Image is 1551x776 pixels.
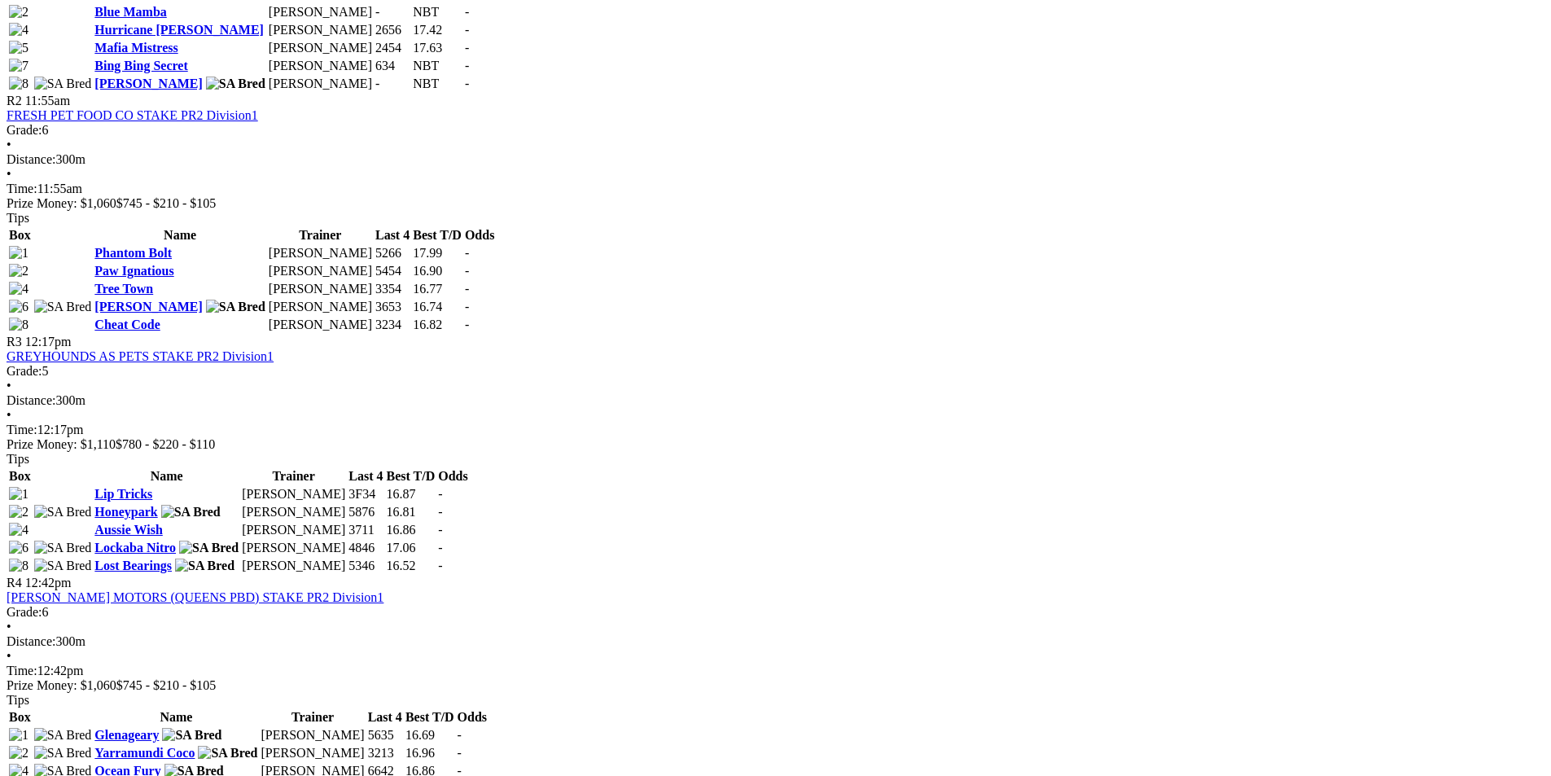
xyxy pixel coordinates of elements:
[412,227,462,243] th: Best T/D
[9,318,28,332] img: 8
[34,559,92,573] img: SA Bred
[385,486,436,502] td: 16.87
[7,364,1544,379] div: 5
[268,40,373,56] td: [PERSON_NAME]
[9,282,28,296] img: 4
[412,317,462,333] td: 16.82
[465,264,469,278] span: -
[7,182,37,195] span: Time:
[385,504,436,520] td: 16.81
[367,727,403,743] td: 5635
[375,227,410,243] th: Last 4
[94,746,195,760] a: Yarramundi Coco
[94,505,157,519] a: Honeypark
[375,58,410,74] td: 634
[7,620,11,634] span: •
[7,452,29,466] span: Tips
[206,77,265,91] img: SA Bred
[7,152,55,166] span: Distance:
[385,522,436,538] td: 16.86
[438,559,442,572] span: -
[375,76,410,92] td: -
[348,522,383,538] td: 3711
[175,559,234,573] img: SA Bred
[7,423,37,436] span: Time:
[7,123,42,137] span: Grade:
[268,263,373,279] td: [PERSON_NAME]
[241,522,346,538] td: [PERSON_NAME]
[465,282,469,296] span: -
[94,264,173,278] a: Paw Ignatious
[94,728,159,742] a: Glenageary
[9,746,28,761] img: 2
[465,59,469,72] span: -
[9,41,28,55] img: 5
[25,94,70,107] span: 11:55am
[94,318,160,331] a: Cheat Code
[412,299,462,315] td: 16.74
[438,523,442,537] span: -
[7,590,383,604] a: [PERSON_NAME] MOTORS (QUEENS PBD) STAKE PR2 Division1
[412,40,462,56] td: 17.63
[412,281,462,297] td: 16.77
[412,4,462,20] td: NBT
[34,505,92,520] img: SA Bred
[34,746,92,761] img: SA Bred
[7,364,42,378] span: Grade:
[94,5,166,19] a: Blue Mamba
[34,541,92,555] img: SA Bred
[7,693,29,707] span: Tips
[7,211,29,225] span: Tips
[465,77,469,90] span: -
[385,468,436,484] th: Best T/D
[161,505,221,520] img: SA Bred
[458,728,462,742] span: -
[9,228,31,242] span: Box
[9,300,28,314] img: 6
[9,728,28,743] img: 1
[375,317,410,333] td: 3234
[94,41,177,55] a: Mafia Mistress
[348,504,383,520] td: 5876
[94,59,187,72] a: Bing Bing Secret
[367,745,403,761] td: 3213
[268,4,373,20] td: [PERSON_NAME]
[94,709,258,726] th: Name
[94,246,172,260] a: Phantom Bolt
[268,299,373,315] td: [PERSON_NAME]
[438,541,442,555] span: -
[375,22,410,38] td: 2656
[268,22,373,38] td: [PERSON_NAME]
[367,709,403,726] th: Last 4
[458,746,462,760] span: -
[375,263,410,279] td: 5454
[241,486,346,502] td: [PERSON_NAME]
[94,541,176,555] a: Lockaba Nitro
[179,541,239,555] img: SA Bred
[116,196,217,210] span: $745 - $210 - $105
[9,264,28,278] img: 2
[465,300,469,313] span: -
[9,505,28,520] img: 2
[375,299,410,315] td: 3653
[7,152,1544,167] div: 300m
[375,281,410,297] td: 3354
[94,23,264,37] a: Hurricane [PERSON_NAME]
[9,77,28,91] img: 8
[7,678,1544,693] div: Prize Money: $1,060
[385,558,436,574] td: 16.52
[241,540,346,556] td: [PERSON_NAME]
[94,468,239,484] th: Name
[241,504,346,520] td: [PERSON_NAME]
[412,22,462,38] td: 17.42
[437,468,468,484] th: Odds
[9,246,28,261] img: 1
[375,4,410,20] td: -
[9,23,28,37] img: 4
[94,77,202,90] a: [PERSON_NAME]
[348,558,383,574] td: 5346
[412,263,462,279] td: 16.90
[116,437,215,451] span: $780 - $220 - $110
[7,182,1544,196] div: 11:55am
[7,605,42,619] span: Grade:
